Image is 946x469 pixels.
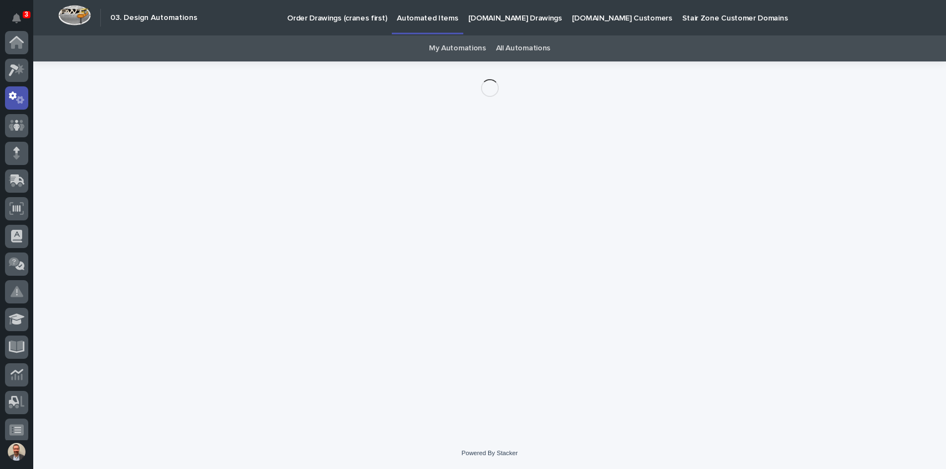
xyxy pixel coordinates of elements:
button: users-avatar [5,440,28,463]
a: My Automations [429,35,486,61]
p: 3 [24,11,28,18]
img: Workspace Logo [58,5,91,25]
a: Powered By Stacker [462,450,518,456]
a: All Automations [496,35,550,61]
div: Notifications3 [14,13,28,31]
button: Notifications [5,7,28,30]
h2: 03. Design Automations [110,13,197,23]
